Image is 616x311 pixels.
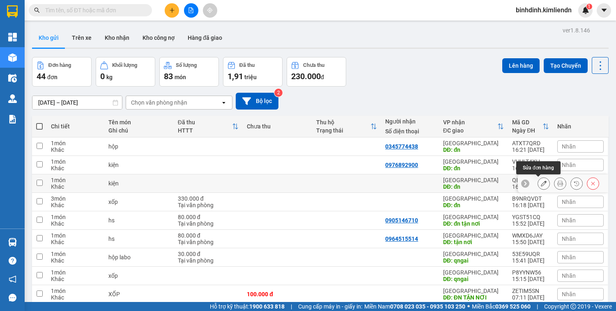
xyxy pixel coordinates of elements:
[175,74,186,80] span: món
[562,254,576,261] span: Nhãn
[557,123,604,130] div: Nhãn
[247,291,308,297] div: 100.000 đ
[509,5,578,15] span: binhdinh.kimliendn
[8,74,17,82] img: warehouse-icon
[597,3,611,18] button: caret-down
[443,127,497,134] div: ĐC giao
[385,118,434,125] div: Người nhận
[287,57,346,87] button: Chưa thu230.000đ
[443,202,504,208] div: DĐ: đn
[570,304,576,309] span: copyright
[512,269,549,276] div: P8YYNW56
[108,180,169,187] div: kiện
[562,199,576,205] span: Nhãn
[274,89,283,97] sup: 2
[443,276,504,282] div: DĐ: qngai
[178,239,239,245] div: Tại văn phòng
[51,177,100,183] div: 1 món
[385,236,418,242] div: 0964515514
[26,13,97,21] strong: VẬN TẢI Ô TÔ KIM LIÊN
[32,96,122,109] input: Select a date range.
[443,232,504,239] div: [GEOGRAPHIC_DATA]
[562,162,576,168] span: Nhãn
[586,4,592,9] sup: 1
[443,140,504,146] div: [GEOGRAPHIC_DATA]
[221,99,227,106] svg: open
[98,28,136,48] button: Kho nhận
[8,33,17,41] img: dashboard-icon
[512,276,549,282] div: 15:15 [DATE]
[178,195,239,202] div: 330.000 đ
[203,3,217,18] button: aim
[467,305,470,308] span: ⚪️
[562,291,576,297] span: Nhãn
[108,217,169,224] div: hs
[3,32,22,38] strong: Địa chỉ:
[51,202,100,208] div: Khác
[443,269,504,276] div: [GEOGRAPHIC_DATA]
[512,195,549,202] div: B9NRQVDT
[7,5,18,18] img: logo-vxr
[443,239,504,245] div: DĐ: tận nơi
[443,220,504,227] div: DĐ: đn tận nơi
[169,7,175,13] span: plus
[385,128,434,135] div: Số điện thoại
[8,94,17,103] img: warehouse-icon
[32,28,65,48] button: Kho gửi
[51,146,100,153] div: Khác
[9,275,16,283] span: notification
[443,158,504,165] div: [GEOGRAPHIC_DATA]
[51,158,100,165] div: 1 món
[181,28,229,48] button: Hàng đã giao
[443,146,504,153] div: DĐ: đn
[178,127,232,134] div: HTTT
[136,28,181,48] button: Kho công nợ
[3,32,112,44] span: [GEOGRAPHIC_DATA], P. [GEOGRAPHIC_DATA], [GEOGRAPHIC_DATA]
[178,202,239,208] div: Tại văn phòng
[8,115,17,123] img: solution-icon
[562,236,576,242] span: Nhãn
[512,288,549,294] div: ZETIM5SN
[3,24,39,30] strong: Trụ sở Công ty
[3,55,114,67] span: [STREET_ADDRESS][PERSON_NAME] An Khê, [GEOGRAPHIC_DATA]
[298,302,362,311] span: Cung cấp máy in - giấy in:
[131,98,187,107] div: Chọn văn phòng nhận
[443,177,504,183] div: [GEOGRAPHIC_DATA]
[508,116,553,137] th: Toggle SortBy
[51,288,100,294] div: 1 món
[108,254,169,261] div: hộp labo
[588,4,591,9] span: 1
[165,3,179,18] button: plus
[512,183,549,190] div: 16:19 [DATE]
[443,195,504,202] div: [GEOGRAPHIC_DATA]
[47,74,57,80] span: đơn
[390,303,465,310] strong: 0708 023 035 - 0935 103 250
[32,57,92,87] button: Đơn hàng44đơn
[112,62,137,68] div: Khối lượng
[439,116,508,137] th: Toggle SortBy
[600,7,608,14] span: caret-down
[512,158,549,165] div: VUULT4XH
[239,62,255,68] div: Đã thu
[223,57,283,87] button: Đã thu1,91 triệu
[178,214,239,220] div: 80.000 đ
[562,217,576,224] span: Nhãn
[34,7,40,13] span: search
[51,165,100,172] div: Khác
[210,302,285,311] span: Hỗ trợ kỹ thuật:
[228,71,243,81] span: 1,91
[51,232,100,239] div: 1 món
[108,127,169,134] div: Ghi chú
[544,58,588,73] button: Tạo Chuyến
[51,251,100,257] div: 1 món
[3,55,22,61] strong: Địa chỉ:
[3,47,118,53] strong: Văn phòng đại diện – CN [GEOGRAPHIC_DATA]
[108,143,169,150] div: hộp
[516,161,561,174] div: Sửa đơn hàng
[178,220,239,227] div: Tại văn phòng
[512,232,549,239] div: WMXD6JAY
[108,199,169,205] div: xốp
[108,236,169,242] div: hs
[106,74,113,80] span: kg
[563,26,590,35] div: ver 1.8.146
